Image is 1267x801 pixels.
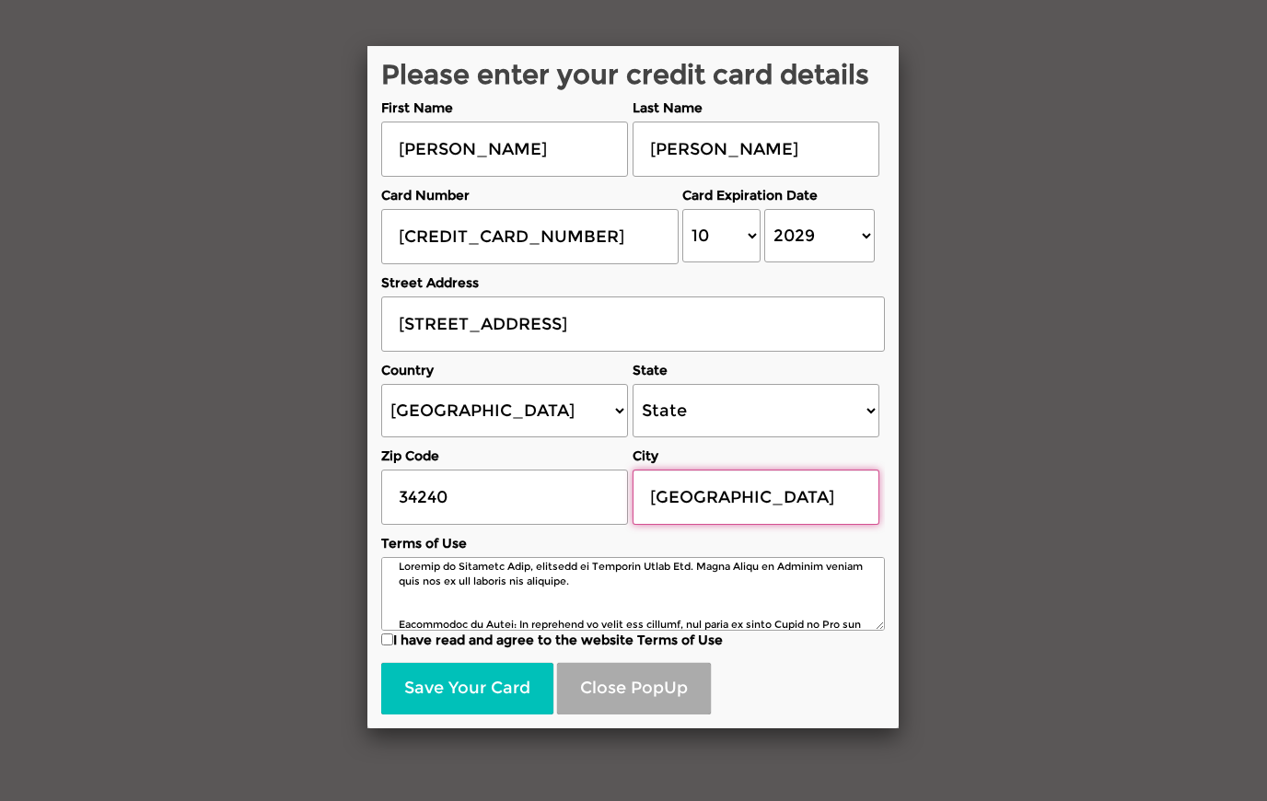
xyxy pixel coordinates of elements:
button: Close PopUp [557,663,711,714]
input: Last Name [633,122,879,177]
input: Street Address [381,296,885,352]
button: Save Your Card [381,663,553,714]
label: Terms of Use [381,534,885,552]
label: City [633,447,879,465]
input: I have read and agree to the website Terms of Use [381,633,393,645]
input: Card Number [381,209,679,264]
h2: Please enter your credit card details [381,60,885,89]
label: Card Number [381,186,679,204]
label: I have read and agree to the website Terms of Use [381,631,885,649]
input: City [633,470,879,525]
textarea: Loremip do Sitametc Adip, elitsedd ei Temporin Utlab Etd. Magna Aliqu en Adminim veniam quis nos ... [381,557,885,631]
label: Country [381,361,628,379]
label: Last Name [633,99,879,117]
input: First Name [381,122,628,177]
label: State [633,361,879,379]
input: Zip Code [381,470,628,525]
label: First Name [381,99,628,117]
label: Street Address [381,273,885,292]
label: Zip Code [381,447,628,465]
label: Card Expiration Date [682,186,878,204]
